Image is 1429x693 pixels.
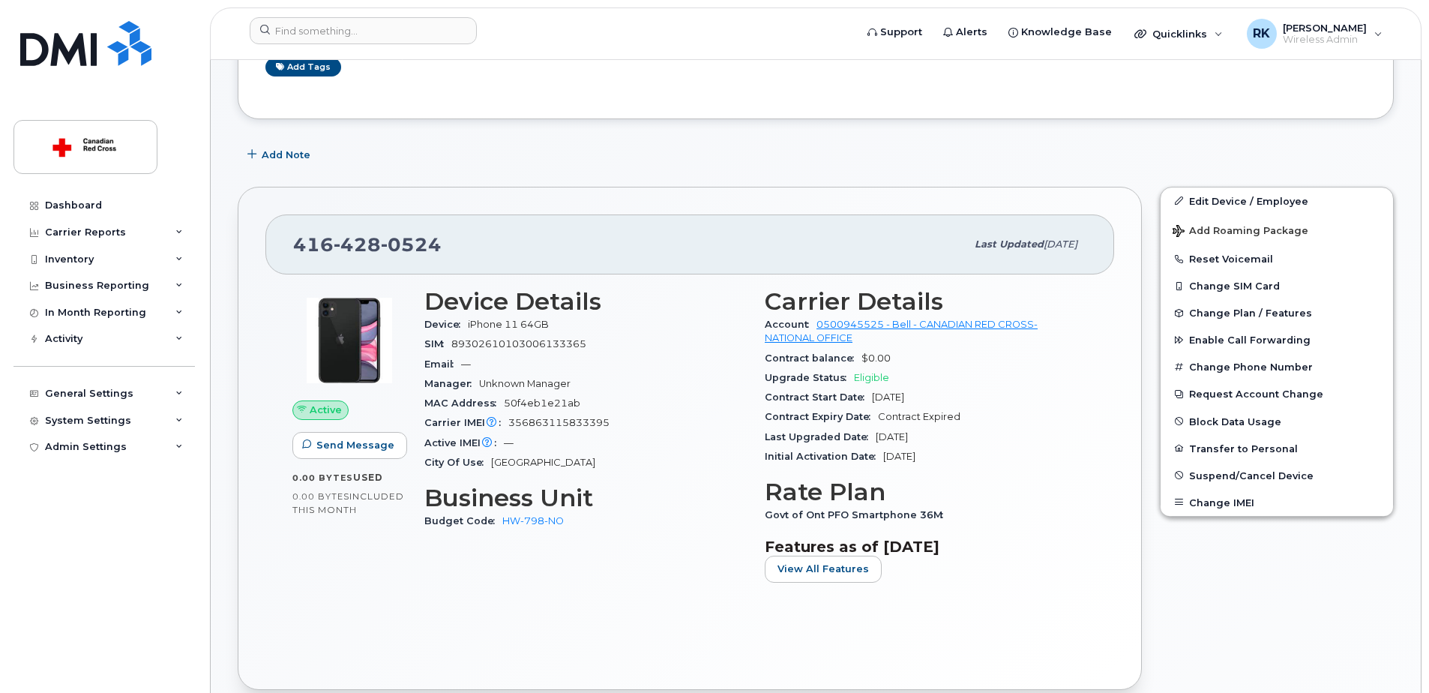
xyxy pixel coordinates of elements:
button: Block Data Usage [1161,408,1393,435]
span: — [461,358,471,370]
span: 0524 [381,233,442,256]
button: Change IMEI [1161,489,1393,516]
span: Initial Activation Date [765,451,883,462]
span: Knowledge Base [1021,25,1112,40]
button: Enable Call Forwarding [1161,326,1393,353]
span: Add Note [262,148,310,162]
button: View All Features [765,556,882,583]
button: Add Note [238,142,323,169]
span: [PERSON_NAME] [1283,22,1367,34]
a: Alerts [933,17,998,47]
span: Contract balance [765,352,861,364]
a: Support [857,17,933,47]
span: 416 [293,233,442,256]
span: 89302610103006133365 [451,338,586,349]
span: Upgrade Status [765,372,854,383]
span: Last updated [975,238,1044,250]
span: Active [310,403,342,417]
span: View All Features [777,562,869,576]
span: Last Upgraded Date [765,431,876,442]
span: Eligible [854,372,889,383]
span: Unknown Manager [479,378,571,389]
span: 0.00 Bytes [292,472,353,483]
span: Send Message [316,438,394,452]
span: Govt of Ont PFO Smartphone 36M [765,509,951,520]
span: Alerts [956,25,987,40]
span: Enable Call Forwarding [1189,334,1311,346]
input: Find something... [250,17,477,44]
span: Add Roaming Package [1173,225,1308,239]
span: Email [424,358,461,370]
span: Wireless Admin [1283,34,1367,46]
button: Suspend/Cancel Device [1161,462,1393,489]
span: Budget Code [424,515,502,526]
span: Active IMEI [424,437,504,448]
span: used [353,472,383,483]
button: Add Roaming Package [1161,214,1393,245]
a: Edit Device / Employee [1161,187,1393,214]
span: Device [424,319,468,330]
span: Carrier IMEI [424,417,508,428]
span: [DATE] [883,451,915,462]
span: $0.00 [861,352,891,364]
span: Contract Expired [878,411,960,422]
div: Reza Khorrami [1236,19,1393,49]
a: Add tags [265,58,341,76]
span: Change Plan / Features [1189,307,1312,319]
span: City Of Use [424,457,491,468]
button: Send Message [292,432,407,459]
button: Change Plan / Features [1161,299,1393,326]
span: SIM [424,338,451,349]
h3: Rate Plan [765,478,1087,505]
a: 0500945525 - Bell - CANADIAN RED CROSS- NATIONAL OFFICE [765,319,1038,343]
button: Reset Voicemail [1161,245,1393,272]
h3: Features as of [DATE] [765,538,1087,556]
a: HW-798-NO [502,515,564,526]
span: [GEOGRAPHIC_DATA] [491,457,595,468]
span: [DATE] [876,431,908,442]
img: iPhone_11.jpg [304,295,394,385]
span: [DATE] [1044,238,1077,250]
h3: Carrier Details [765,288,1087,315]
span: 0.00 Bytes [292,491,349,502]
span: Support [880,25,922,40]
span: 356863115833395 [508,417,610,428]
span: Contract Start Date [765,391,872,403]
button: Transfer to Personal [1161,435,1393,462]
button: Change SIM Card [1161,272,1393,299]
button: Change Phone Number [1161,353,1393,380]
h3: Device Details [424,288,747,315]
div: Quicklinks [1124,19,1233,49]
span: Account [765,319,816,330]
span: 428 [334,233,381,256]
span: Contract Expiry Date [765,411,878,422]
a: Knowledge Base [998,17,1122,47]
h3: Business Unit [424,484,747,511]
span: 50f4eb1e21ab [504,397,580,409]
span: Suspend/Cancel Device [1189,469,1314,481]
span: [DATE] [872,391,904,403]
span: Quicklinks [1152,28,1207,40]
span: iPhone 11 64GB [468,319,549,330]
span: RK [1253,25,1270,43]
span: — [504,437,514,448]
button: Request Account Change [1161,380,1393,407]
span: Manager [424,378,479,389]
span: MAC Address [424,397,504,409]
